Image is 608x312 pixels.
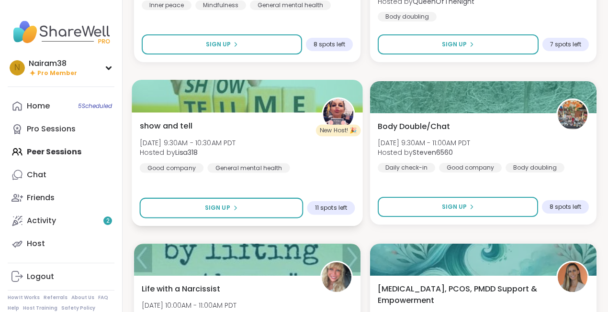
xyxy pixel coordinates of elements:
div: General mental health [250,0,331,10]
span: Sign Up [442,40,467,49]
img: Lisa318 [323,99,353,129]
a: Logout [8,265,114,288]
a: Host [8,232,114,255]
div: New Host! 🎉 [316,125,361,136]
span: Body Double/Chat [378,121,450,132]
b: Steven6560 [413,148,453,157]
span: [DATE] 10:00AM - 11:00AM PDT [142,301,236,310]
a: Friends [8,186,114,209]
span: Sign Up [206,40,231,49]
a: Chat [8,163,114,186]
div: Logout [27,271,54,282]
span: 2 [106,217,110,225]
div: Friends [27,193,55,203]
a: FAQ [98,294,108,301]
div: Body doubling [506,163,564,172]
img: Steven6560 [558,100,587,129]
a: Host Training [23,305,57,312]
div: Mindfulness [195,0,246,10]
span: [DATE] 9:30AM - 11:00AM PDT [378,138,470,148]
span: 11 spots left [315,204,347,212]
div: Body doubling [378,12,437,22]
a: Help [8,305,19,312]
a: Pro Sessions [8,118,114,140]
button: Sign Up [378,197,538,217]
div: Host [27,238,45,249]
span: Sign Up [205,204,230,212]
span: 8 spots left [550,203,581,211]
b: Lisa318 [175,148,198,157]
img: DrSarahCummins [558,262,587,292]
a: Home5Scheduled [8,95,114,118]
div: General mental health [207,163,290,172]
span: 7 spots left [550,41,581,48]
a: Referrals [44,294,68,301]
button: Sign Up [142,34,302,54]
button: Sign Up [140,198,304,218]
a: How It Works [8,294,40,301]
div: Nairam38 [29,58,77,69]
div: Home [27,101,50,111]
span: [DATE] 9:30AM - 10:30AM PDT [140,138,236,147]
span: Hosted by [140,148,236,157]
div: Good company [140,163,204,172]
div: Activity [27,215,56,226]
a: About Us [71,294,94,301]
button: Sign Up [378,34,539,54]
span: 5 Scheduled [78,102,112,110]
span: Hosted by [378,148,470,157]
span: Sign Up [442,203,467,211]
span: show and tell [140,120,192,131]
div: Chat [27,170,46,180]
span: [MEDICAL_DATA], PCOS, PMDD Support & Empowerment [378,283,546,306]
a: Safety Policy [61,305,95,312]
span: 8 spots left [314,41,345,48]
span: Life with a Narcissist [142,283,220,295]
img: MarciLotter [322,262,351,292]
div: Inner peace [142,0,191,10]
a: Activity2 [8,209,114,232]
img: ShareWell Nav Logo [8,15,114,49]
div: Pro Sessions [27,124,76,134]
div: Daily check-in [378,163,435,172]
span: N [14,62,20,74]
span: Pro Member [37,69,77,77]
div: Good company [439,163,502,172]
